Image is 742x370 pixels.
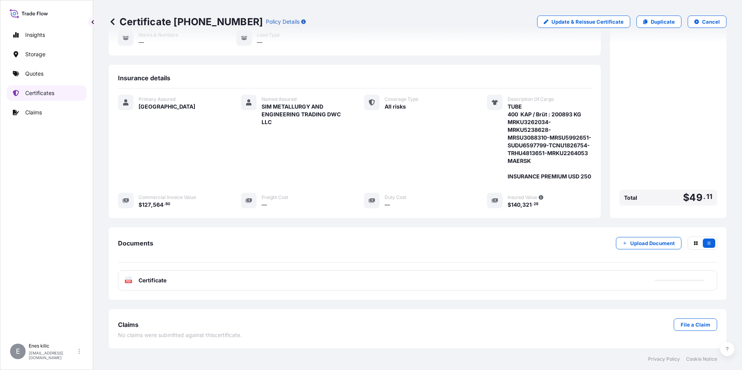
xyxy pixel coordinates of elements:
[532,203,533,206] span: .
[153,202,163,207] span: 564
[551,18,624,26] p: Update & Reissue Certificate
[648,356,680,362] a: Privacy Policy
[508,202,511,207] span: $
[139,202,142,207] span: $
[118,331,242,339] span: No claims were submitted against this certificate .
[636,16,681,28] a: Duplicate
[385,96,418,102] span: Coverage Type
[683,193,689,202] span: $
[29,351,77,360] p: [EMAIL_ADDRESS][DOMAIN_NAME]
[7,27,87,43] a: Insights
[616,237,681,249] button: Upload Document
[266,18,300,26] p: Policy Details
[688,16,726,28] button: Cancel
[511,202,520,207] span: 140
[624,194,637,202] span: Total
[25,89,54,97] p: Certificates
[139,194,196,201] span: Commercial Invoice Value
[630,239,675,247] p: Upload Document
[25,50,45,58] p: Storage
[151,202,153,207] span: ,
[534,203,538,206] span: 28
[706,194,713,199] span: 11
[25,70,43,78] p: Quotes
[537,16,630,28] a: Update & Reissue Certificate
[702,18,720,26] p: Cancel
[522,202,532,207] span: 321
[689,193,702,202] span: 49
[109,16,263,28] p: Certificate [PHONE_NUMBER]
[262,103,345,126] span: SIM METALLURGY AND ENGINEERING TRADING DWC LLC
[703,194,706,199] span: .
[681,321,710,329] p: File a Claim
[262,96,296,102] span: Named Assured
[164,203,165,206] span: .
[25,109,42,116] p: Claims
[7,85,87,101] a: Certificates
[139,277,166,284] span: Certificate
[651,18,675,26] p: Duplicate
[520,202,522,207] span: ,
[262,194,288,201] span: Freight Cost
[508,96,554,102] span: Description Of Cargo
[674,318,717,331] a: File a Claim
[7,47,87,62] a: Storage
[508,194,537,201] span: Insured Value
[139,103,195,111] span: [GEOGRAPHIC_DATA]
[262,201,267,209] span: —
[165,203,170,206] span: 80
[139,96,175,102] span: Primary Assured
[118,74,170,82] span: Insurance details
[508,103,591,180] span: TUBE 400 KAP / Brüt : 200893 KG MRKU3262034-MRKU5238628-MRSU3088310-MRSU5992651-SUDU6597799-TCNU1...
[118,321,139,329] span: Claims
[385,201,390,209] span: —
[118,239,153,247] span: Documents
[29,343,77,349] p: Enes kilic
[16,348,20,355] span: E
[25,31,45,39] p: Insights
[142,202,151,207] span: 127
[7,105,87,120] a: Claims
[7,66,87,81] a: Quotes
[126,280,131,283] text: PDF
[385,103,406,111] span: All risks
[686,356,717,362] a: Cookie Notice
[385,194,406,201] span: Duty Cost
